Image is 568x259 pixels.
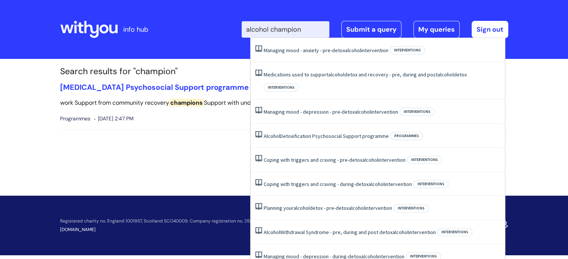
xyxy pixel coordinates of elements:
span: Interventions [413,180,448,188]
span: alcohol [362,157,378,163]
span: Interventions [390,46,425,54]
a: [MEDICAL_DATA] Psychosocial Support programme [60,82,249,92]
p: Registered charity no. England 1001957, Scotland SCO40009. Company registration no. 2580377 [60,219,393,224]
a: Submit a query [341,21,401,38]
span: Alcohol [264,133,280,139]
span: alcohol [369,181,385,187]
input: Search [242,21,329,38]
p: work Support from community recovery Support with underlying psychological [60,98,508,108]
span: Interventions [407,156,442,164]
a: [DOMAIN_NAME] [60,227,96,233]
span: Alcohol [264,229,280,236]
span: champions [169,99,204,107]
span: alcohol [345,47,361,54]
span: Programmes [60,114,90,123]
span: alcohol [392,229,409,236]
span: alcohol [294,205,310,211]
span: alcohol [438,71,454,78]
a: Medications used to supportalcoholdetox and recovery - pre, during and postalcoholdetox [264,71,467,78]
span: [DATE] 2:47 PM [94,114,134,123]
span: Interventions [264,83,299,92]
span: alcohol [349,205,365,211]
span: Programmes [390,132,423,140]
span: alcohol [328,71,344,78]
span: Interventions [394,204,429,212]
a: Managing mood - depression - pre-detoxalcoholintervention [264,108,398,115]
a: My queries [413,21,460,38]
a: Managing mood - anxiety - pre-detoxalcoholintervention [264,47,388,54]
a: Coping with triggers and craving - pre-detoxalcoholintervention [264,157,406,163]
p: info hub [123,23,148,35]
span: Interventions [437,228,472,236]
a: AlcoholDetoxification Psychosocial Support programme [264,133,389,139]
a: Sign out [472,21,508,38]
a: AlcoholWithdrawal Syndrome - pre, during and post detoxalcoholintervention [264,229,436,236]
a: Planning youralcoholdetox - pre-detoxalcoholintervention [264,205,392,211]
a: Coping with triggers and craving - during-detoxalcoholintervention [264,181,412,187]
h1: Search results for "champion" [60,66,508,77]
span: alcohol [355,108,371,115]
div: | - [242,21,508,38]
span: Interventions [400,108,435,116]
